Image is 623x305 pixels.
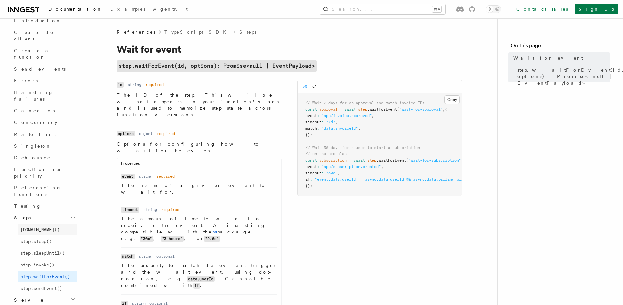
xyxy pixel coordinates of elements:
[315,177,489,182] span: "event.data.userId == async.data.userId && async.data.billing_plan == 'pro'"
[18,271,77,282] a: step.waitForEvent()
[321,113,372,118] span: "app/invoice.approved"
[305,184,312,188] span: });
[397,107,399,112] span: (
[117,141,282,154] p: Options for configuring how to wait for the event.
[11,297,44,303] span: Serve
[11,200,77,212] a: Testing
[121,216,277,242] p: The amount of time to wait to receive the event. A time string compatible with the package, e.g. ...
[317,126,319,131] span: :
[14,108,57,113] span: Cancel on
[305,177,310,182] span: if
[20,286,62,291] span: step.sendEvent()
[337,171,340,175] span: ,
[121,207,139,213] code: timeout
[239,29,256,35] a: Steps
[139,131,153,136] dd: object
[11,182,77,200] a: Referencing functions
[117,92,282,118] p: The ID of the step. This will be what appears in your function's logs and is used to memoize step...
[153,7,188,12] span: AgentKit
[321,120,324,124] span: :
[381,164,383,169] span: ,
[14,48,53,60] span: Create a function
[486,5,501,13] button: Toggle dark mode
[139,174,152,179] dd: string
[106,2,149,18] a: Examples
[139,254,152,259] dd: string
[20,239,52,244] span: step.sleep()
[20,227,60,232] span: [DOMAIN_NAME]()
[335,120,337,124] span: ,
[461,158,463,163] span: ,
[444,95,460,104] button: Copy
[367,158,376,163] span: step
[117,82,124,88] code: id
[305,152,347,156] span: // on the pro plan
[512,4,572,14] a: Contact sales
[11,224,77,294] div: Steps
[14,66,66,72] span: Send events
[14,90,53,102] span: Handling failures
[312,80,317,93] button: v2
[305,126,317,131] span: match
[432,6,441,12] kbd: ⌘K
[156,174,175,179] dd: required
[511,42,610,52] h4: On this page
[358,107,367,112] span: step
[117,60,317,72] a: step.waitForEvent(id, options): Promise<null | EventPayload>
[320,4,445,14] button: Search...⌘K
[18,259,77,271] a: step.invoke()
[317,164,319,169] span: :
[117,161,281,169] div: Properties
[11,63,77,75] a: Send events
[44,2,106,18] a: Documentation
[11,105,77,117] a: Cancel on
[18,235,77,247] a: step.sleep()
[399,107,443,112] span: "wait-for-approval"
[145,82,164,87] dd: required
[14,167,63,179] span: Function run priority
[305,171,321,175] span: timeout
[305,120,321,124] span: timeout
[305,107,317,112] span: const
[117,43,378,55] h1: Wait for event
[18,247,77,259] a: step.sleepUntil()
[11,117,77,128] a: Concurrency
[121,254,135,259] code: match
[48,7,102,12] span: Documentation
[121,174,135,179] code: event
[340,107,342,112] span: =
[305,158,317,163] span: const
[445,107,447,112] span: {
[319,107,337,112] span: approval
[326,120,335,124] span: "7d"
[305,133,312,137] span: });
[18,282,77,294] a: step.sendEvent()
[117,131,135,136] code: options
[11,87,77,105] a: Handling failures
[14,185,61,197] span: Referencing functions
[161,236,184,242] code: "3 hours"
[305,101,424,105] span: // Wait 7 days for an approval and match invoice IDs
[11,215,31,221] span: Steps
[515,64,610,89] a: step.waitForEvent(id, options): Promise<null | EventPayload>
[11,140,77,152] a: Singleton
[121,262,277,289] p: The property to match the event trigger and the wait event, using dot-notation, e.g. . Cannot be ...
[14,18,61,23] span: Introduction
[204,236,220,242] code: "2.5d"
[11,15,77,26] a: Introduction
[14,78,38,83] span: Errors
[511,52,610,64] a: Wait for event
[14,120,57,125] span: Concurrency
[354,158,365,163] span: await
[161,207,179,212] dd: required
[164,29,230,35] a: TypeScript SDK
[121,182,277,195] p: The name of a given event to wait for.
[11,164,77,182] a: Function run priority
[14,203,41,209] span: Testing
[349,158,351,163] span: =
[149,2,192,18] a: AgentKit
[20,274,70,279] span: step.waitForEvent()
[321,164,381,169] span: "app/subscription.created"
[303,80,307,93] button: v3
[11,128,77,140] a: Rate limit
